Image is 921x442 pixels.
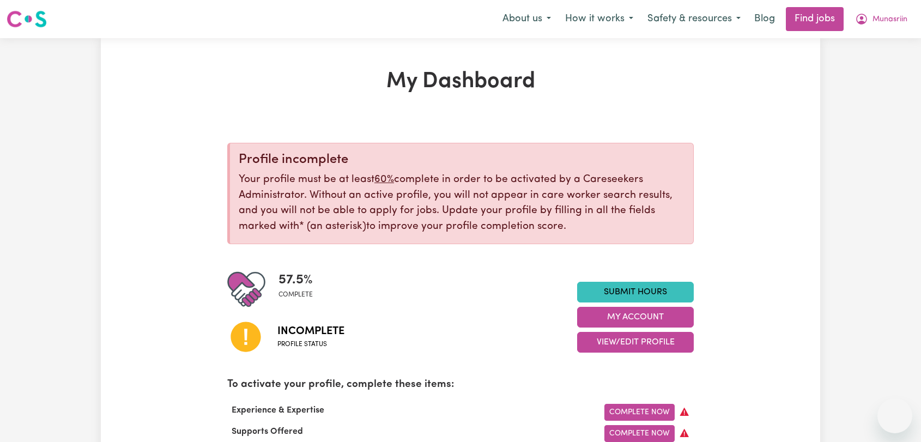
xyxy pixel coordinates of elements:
[7,9,47,29] img: Careseekers logo
[604,425,675,442] a: Complete Now
[239,172,684,235] p: Your profile must be at least complete in order to be activated by a Careseekers Administrator. W...
[604,404,675,421] a: Complete Now
[277,323,344,340] span: Incomplete
[278,270,322,308] div: Profile completeness: 57.5%
[748,7,781,31] a: Blog
[7,7,47,32] a: Careseekers logo
[577,307,694,328] button: My Account
[227,377,694,393] p: To activate your profile, complete these items:
[277,340,344,349] span: Profile status
[278,270,313,290] span: 57.5 %
[872,14,907,26] span: Munasriin
[374,174,394,185] u: 60%
[577,282,694,302] a: Submit Hours
[227,69,694,95] h1: My Dashboard
[299,221,366,232] span: an asterisk
[278,290,313,300] span: complete
[495,8,558,31] button: About us
[577,332,694,353] button: View/Edit Profile
[227,406,329,415] span: Experience & Expertise
[227,427,307,436] span: Supports Offered
[877,398,912,433] iframe: Button to launch messaging window
[239,152,684,168] div: Profile incomplete
[848,8,914,31] button: My Account
[558,8,640,31] button: How it works
[786,7,844,31] a: Find jobs
[640,8,748,31] button: Safety & resources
